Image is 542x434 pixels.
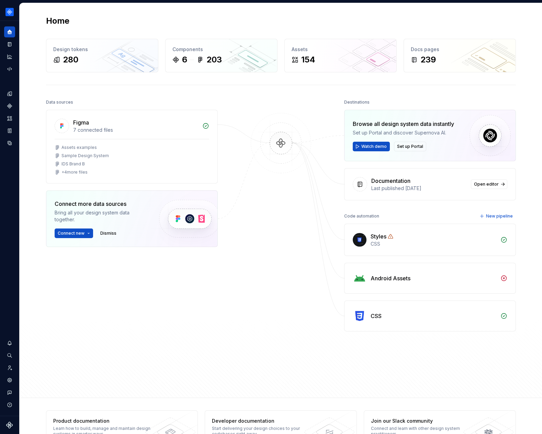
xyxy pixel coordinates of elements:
[4,113,15,124] a: Assets
[63,54,78,65] div: 280
[172,46,270,53] div: Components
[474,181,499,187] span: Open editor
[4,350,15,361] button: Search ⌘K
[353,142,390,151] button: Watch demo
[53,418,153,424] div: Product documentation
[361,144,387,149] span: Watch demo
[46,15,69,26] h2: Home
[371,312,382,320] div: CSS
[371,418,471,424] div: Join our Slack community
[4,101,15,112] a: Components
[61,145,97,150] div: Assets examples
[4,375,15,386] a: Settings
[344,97,370,107] div: Destinations
[58,231,84,236] span: Connect new
[61,161,85,167] div: IDS Brand B
[301,54,315,65] div: 154
[371,241,496,247] div: CSS
[46,39,158,72] a: Design tokens280
[371,185,467,192] div: Last published [DATE]
[371,177,410,185] div: Documentation
[206,54,222,65] div: 203
[411,46,509,53] div: Docs pages
[97,228,120,238] button: Dismiss
[4,39,15,50] a: Documentation
[292,46,389,53] div: Assets
[61,169,88,175] div: + 4 more files
[55,228,93,238] button: Connect new
[61,153,109,159] div: Sample Design System
[371,274,410,282] div: Android Assets
[5,8,14,16] img: 87691e09-aac2-46b6-b153-b9fe4eb63333.png
[404,39,516,72] a: Docs pages239
[394,142,426,151] button: Set up Portal
[100,231,116,236] span: Dismiss
[182,54,187,65] div: 6
[4,362,15,373] a: Invite team
[284,39,397,72] a: Assets154
[477,211,516,221] button: New pipeline
[420,54,436,65] div: 239
[46,97,73,107] div: Data sources
[397,144,423,149] span: Set up Portal
[212,418,312,424] div: Developer documentation
[344,211,379,221] div: Code automation
[6,422,13,429] svg: Supernova Logo
[55,200,147,208] div: Connect more data sources
[4,26,15,37] a: Home
[46,110,218,184] a: Figma7 connected filesAssets examplesSample Design SystemIDS Brand B+4more files
[165,39,278,72] a: Components6203
[4,338,15,349] button: Notifications
[73,118,89,127] div: Figma
[4,88,15,99] a: Design tokens
[4,125,15,136] a: Storybook stories
[353,120,454,128] div: Browse all design system data instantly
[471,179,507,189] a: Open editor
[4,387,15,398] button: Contact support
[4,51,15,62] a: Analytics
[486,213,513,219] span: New pipeline
[4,63,15,74] a: Code automation
[53,46,151,53] div: Design tokens
[4,138,15,149] a: Data sources
[55,209,147,223] div: Bring all your design system data together.
[73,127,198,133] div: 7 connected files
[353,129,454,136] div: Set up Portal and discover Supernova AI.
[371,232,386,241] div: Styles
